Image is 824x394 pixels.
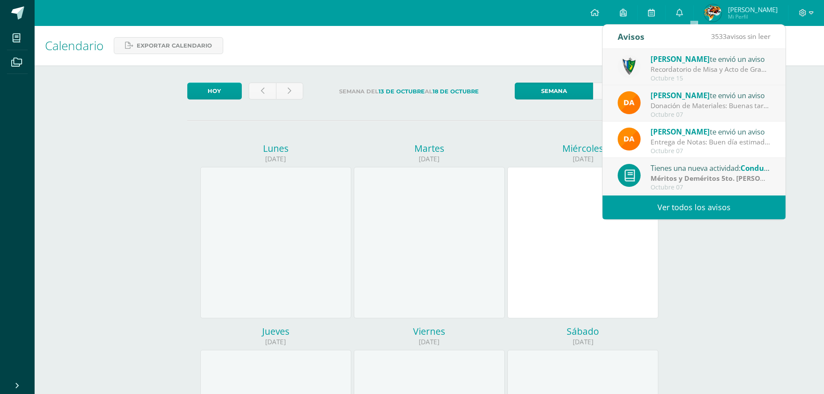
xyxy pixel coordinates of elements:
a: Mes [593,83,671,99]
div: Sábado [507,325,658,337]
div: [DATE] [354,337,505,346]
span: Conducta [741,163,775,173]
span: [PERSON_NAME] [651,127,710,137]
div: te envió un aviso [651,126,771,137]
a: Ver todos los avisos [603,195,786,219]
div: Jueves [200,325,351,337]
span: Exportar calendario [137,38,212,54]
img: e524db278c224a8c7cbd851b2f57a24f.png [704,4,721,22]
div: Octubre 15 [651,75,771,82]
span: avisos sin leer [711,32,770,41]
div: Martes [354,142,505,154]
strong: 13 de Octubre [378,88,425,95]
div: Octubre 07 [651,111,771,119]
a: Exportar calendario [114,37,223,54]
div: [DATE] [507,154,658,163]
div: Lunes [200,142,351,154]
div: Recordatorio de Misa y Acto de Graduación: Estimados padres de familia, es un gusto saludarles. P... [651,64,771,74]
label: Semana del al [310,83,508,100]
strong: 18 de Octubre [433,88,479,95]
div: [DATE] [354,154,505,163]
div: Octubre 07 [651,184,771,191]
div: Octubre 07 [651,147,771,155]
span: [PERSON_NAME] [651,90,710,100]
img: 9f174a157161b4ddbe12118a61fed988.png [618,55,641,78]
span: [PERSON_NAME] [728,5,778,14]
a: Hoy [187,83,242,99]
span: [PERSON_NAME] [651,54,710,64]
div: Tienes una nueva actividad: [651,162,771,173]
div: te envió un aviso [651,90,771,101]
div: | Zona [651,173,771,183]
div: Entrega de Notas: Buen día estimados padres de familia de V Bachillerato, por este medio les enví... [651,137,771,147]
div: [DATE] [200,154,351,163]
div: te envió un aviso [651,53,771,64]
div: [DATE] [507,337,658,346]
span: 3533 [711,32,727,41]
div: [DATE] [200,337,351,346]
div: Miércoles [507,142,658,154]
div: Viernes [354,325,505,337]
span: Calendario [45,37,103,54]
a: Semana [515,83,593,99]
span: Mi Perfil [728,13,778,20]
div: Avisos [618,25,644,48]
img: f9d34ca01e392badc01b6cd8c48cabbd.png [618,128,641,151]
div: Donación de Materiales: Buenas tardes estimados padres de familia, por este medio les envío un co... [651,101,771,111]
img: f9d34ca01e392badc01b6cd8c48cabbd.png [618,91,641,114]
